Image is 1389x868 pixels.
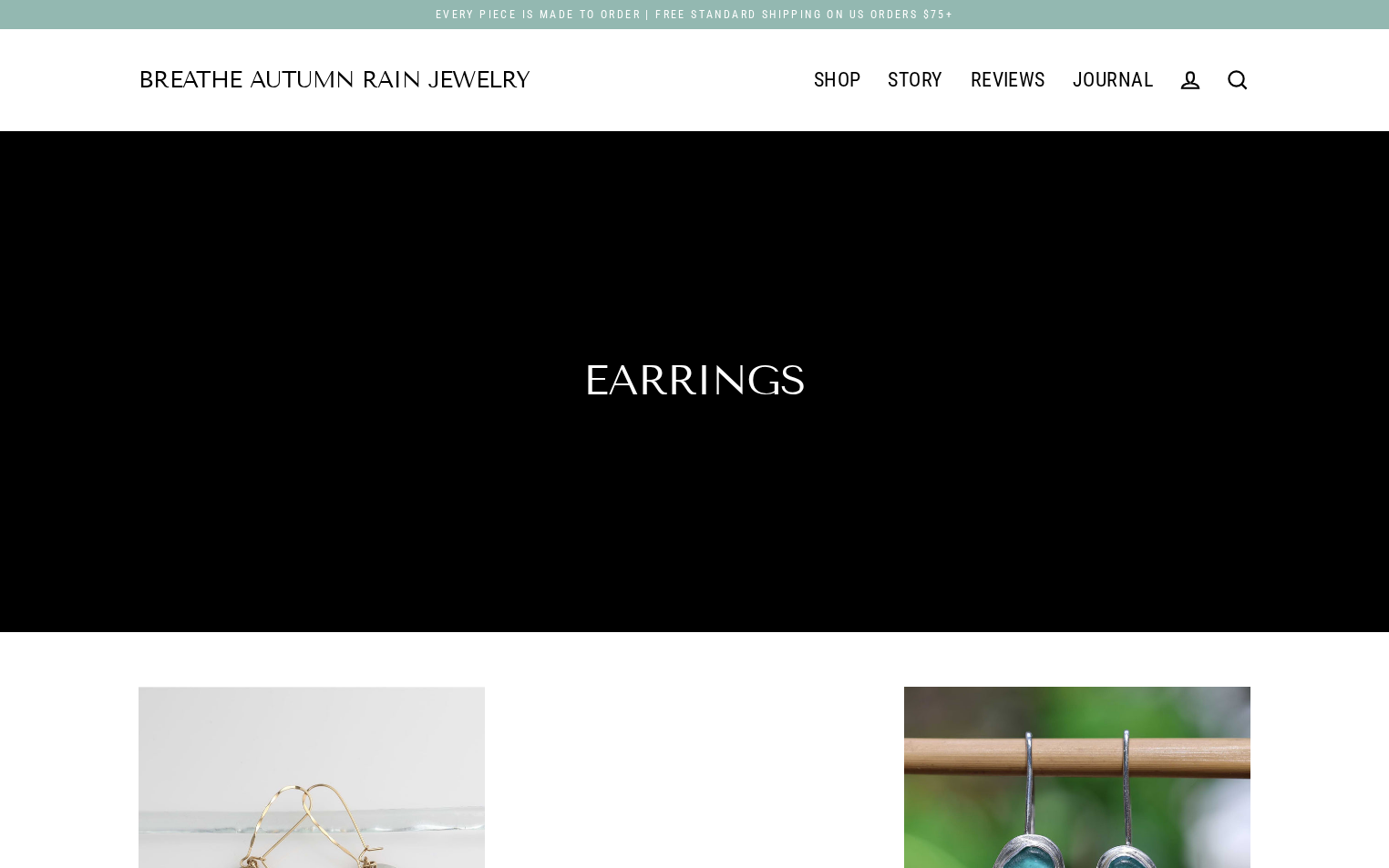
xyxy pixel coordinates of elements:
[874,57,956,103] a: STORY
[957,57,1059,103] a: REVIEWS
[1059,57,1167,103] a: JOURNAL
[583,360,806,402] h1: Earrings
[139,69,530,92] a: Breathe Autumn Rain Jewelry
[800,57,875,103] a: SHOP
[530,56,1167,104] div: Primary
